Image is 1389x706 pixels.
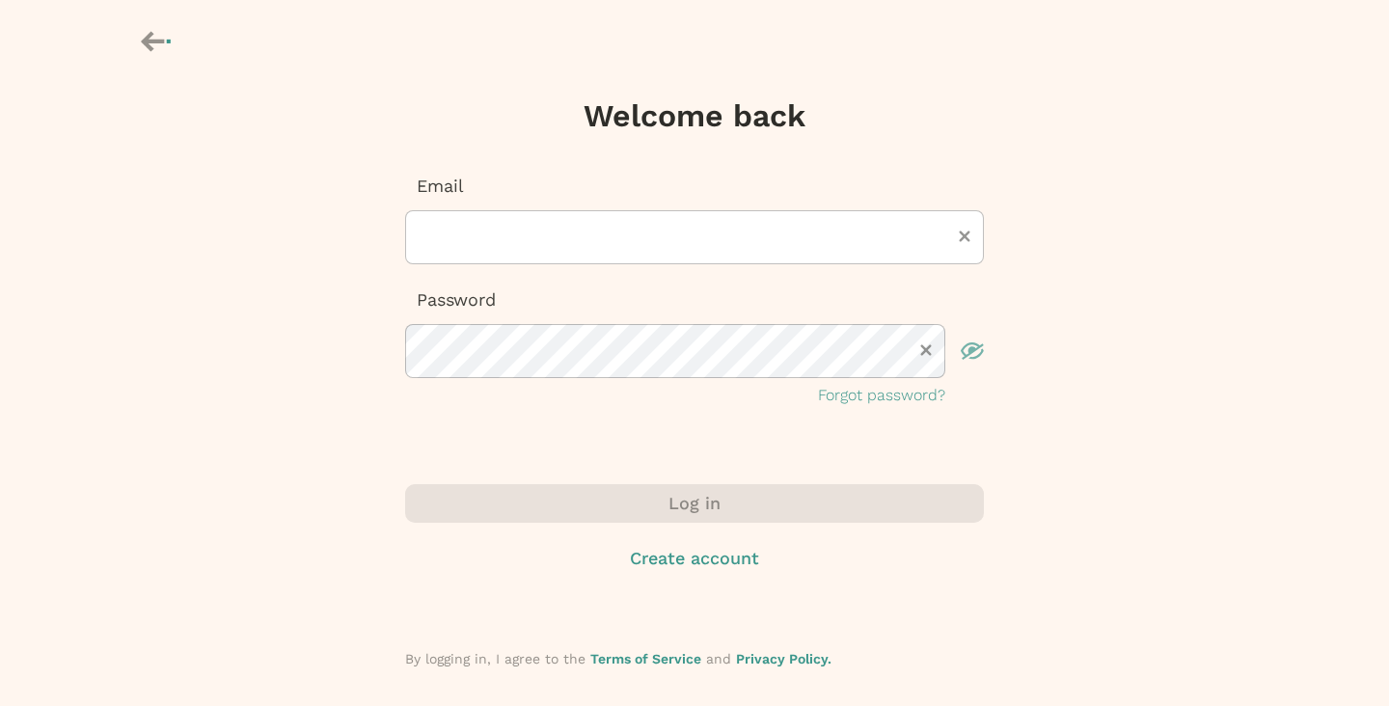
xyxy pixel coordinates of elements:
a: Privacy Policy. [736,651,831,666]
span: By logging in, I agree to the and [405,651,831,666]
h1: Welcome back [584,96,805,135]
a: Terms of Service [590,651,701,666]
p: Email [405,174,984,199]
button: Forgot password? [818,384,945,407]
p: Password [405,287,984,312]
button: Create account [405,546,984,571]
